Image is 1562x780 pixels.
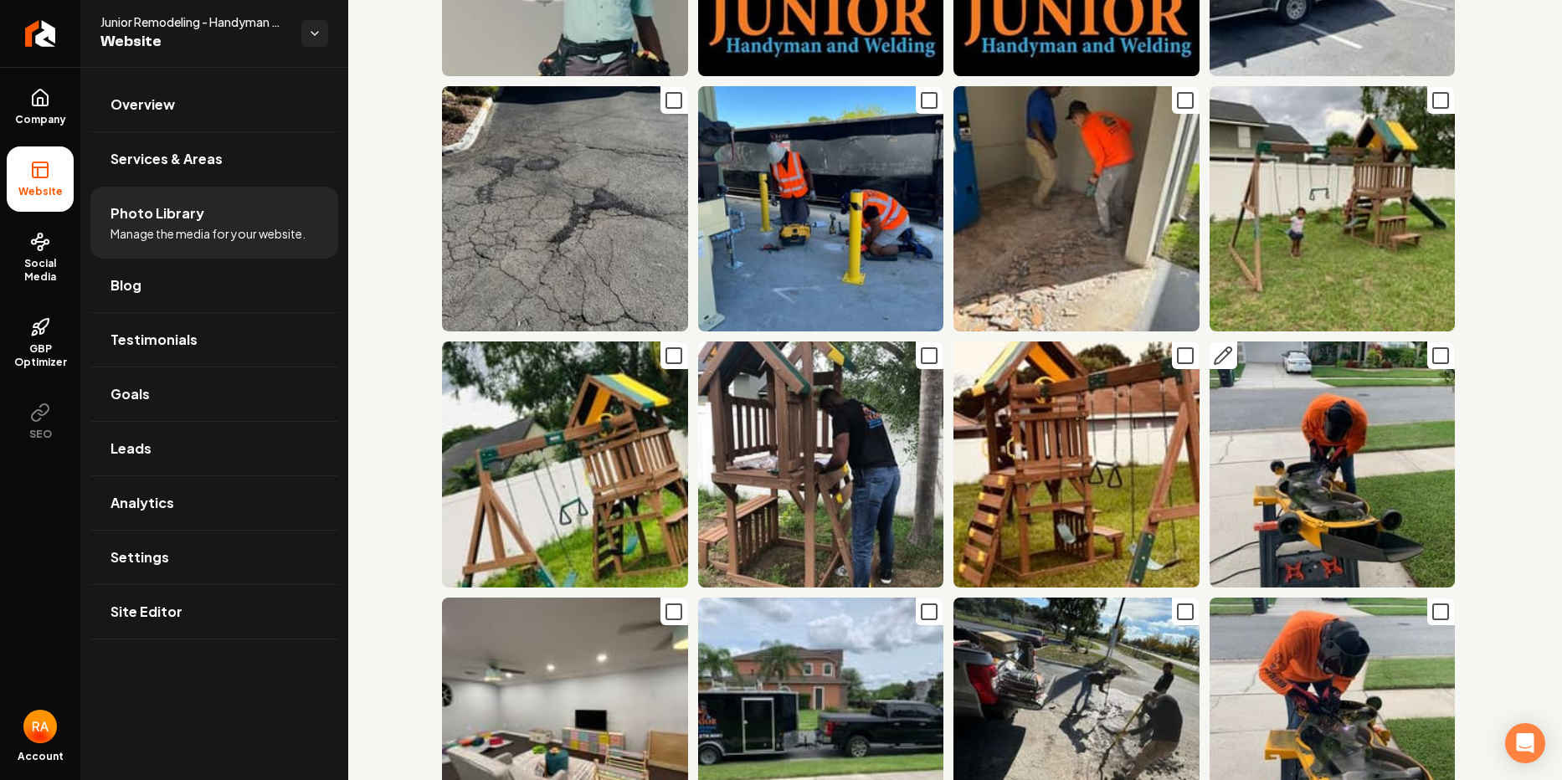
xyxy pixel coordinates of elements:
[7,74,74,140] a: Company
[110,203,204,223] span: Photo Library
[7,218,74,297] a: Social Media
[110,275,141,295] span: Blog
[18,750,64,763] span: Account
[110,384,150,404] span: Goals
[12,185,69,198] span: Website
[110,95,175,115] span: Overview
[698,86,944,332] img: Construction workers in safety vests installing yellow poles at a job site.
[1505,723,1545,763] div: Open Intercom Messenger
[1210,86,1456,332] img: Child playing on a wooden swing set with a slide and fort in a backyard.
[100,30,288,54] span: Website
[442,341,688,588] img: Wooden backyard playset with swings and slide, surrounded by grass and a white fence.
[90,313,338,367] a: Testimonials
[23,710,57,743] img: Ramon Aybar
[90,367,338,421] a: Goals
[90,531,338,584] a: Settings
[110,493,174,513] span: Analytics
[110,439,152,459] span: Leads
[953,86,1200,332] img: Two workers removing tile flooring in a commercial space near a beverage vending machine.
[90,422,338,475] a: Leads
[90,78,338,131] a: Overview
[100,13,288,30] span: Junior Remodeling - Handyman - Electric
[25,20,56,47] img: Rebolt Logo
[110,330,198,350] span: Testimonials
[7,304,74,382] a: GBP Optimizer
[90,476,338,530] a: Analytics
[7,257,74,284] span: Social Media
[23,428,59,441] span: SEO
[90,259,338,312] a: Blog
[110,547,169,567] span: Settings
[8,113,73,126] span: Company
[442,86,688,332] img: Cracked asphalt parking lot with visible patches and surrounding landscaping.
[110,149,223,169] span: Services & Areas
[110,225,306,242] span: Manage the media for your website.
[23,710,57,743] button: Open user button
[7,389,74,454] button: SEO
[90,585,338,639] a: Site Editor
[698,341,944,588] img: Person assembling a wooden playset in a backyard with greenery and a white fence.
[1210,341,1456,588] img: Person repairing a lawn mower in front yard with safety gear, showcasing home maintenance skills.
[7,342,74,369] span: GBP Optimizer
[953,341,1200,588] img: Wooden backyard playground set with swings, slide, and climbing features on grass.
[90,132,338,186] a: Services & Areas
[110,602,182,622] span: Site Editor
